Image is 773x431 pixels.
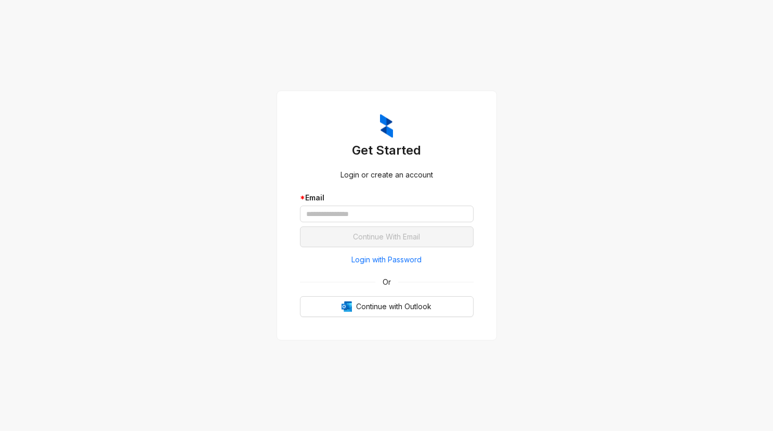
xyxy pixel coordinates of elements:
[300,142,474,159] h3: Get Started
[356,301,431,312] span: Continue with Outlook
[300,251,474,268] button: Login with Password
[300,169,474,181] div: Login or create an account
[380,114,393,138] img: ZumaIcon
[351,254,422,265] span: Login with Password
[300,296,474,317] button: OutlookContinue with Outlook
[300,226,474,247] button: Continue With Email
[342,301,352,312] img: Outlook
[300,192,474,204] div: Email
[375,276,398,288] span: Or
